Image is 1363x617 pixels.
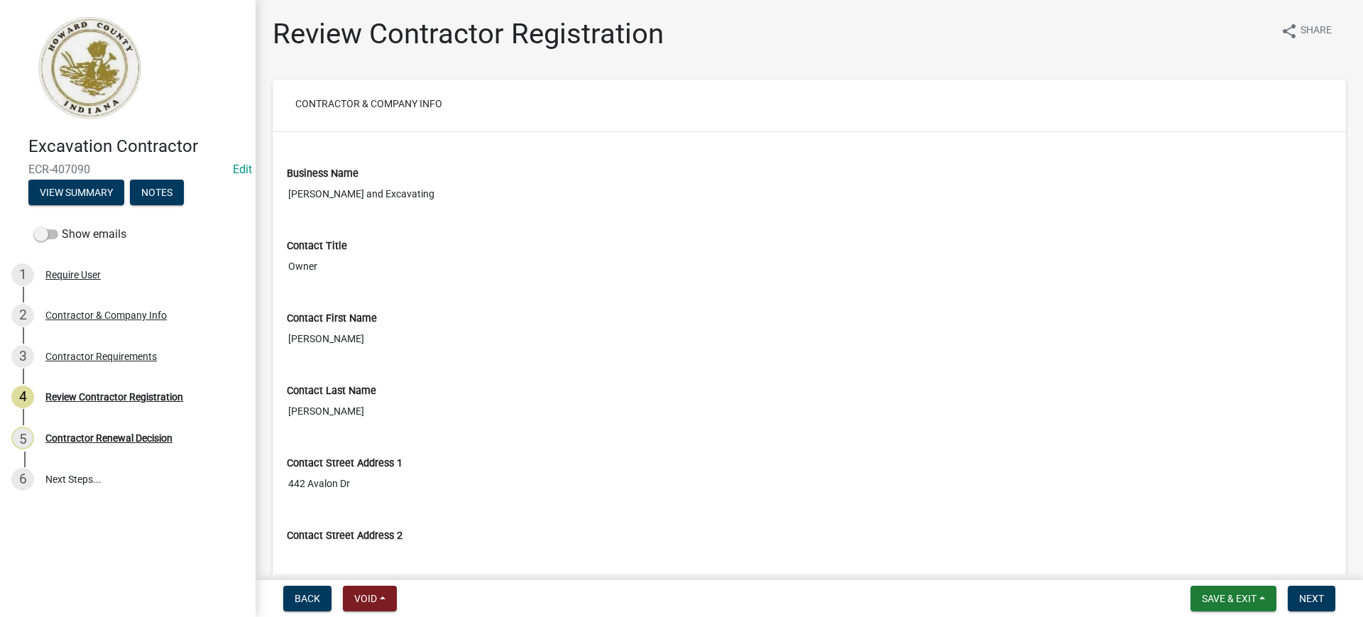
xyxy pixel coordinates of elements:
label: Show emails [34,226,126,243]
div: Require User [45,270,101,280]
span: Save & Exit [1202,593,1257,604]
button: shareShare [1269,17,1343,45]
img: Howard County, Indiana [28,15,150,121]
label: Contact Street Address 1 [287,459,403,469]
label: Contact Street Address 2 [287,531,403,541]
button: Void [343,586,397,611]
a: Edit [233,163,252,176]
div: 3 [11,345,34,368]
button: Next [1288,586,1335,611]
div: 1 [11,263,34,286]
div: 4 [11,386,34,408]
div: 5 [11,427,34,449]
button: Notes [130,180,184,205]
div: Contractor Requirements [45,351,157,361]
span: Back [295,593,320,604]
button: Back [283,586,332,611]
label: Contact First Name [287,314,377,324]
wm-modal-confirm: Notes [130,187,184,199]
label: Business Name [287,169,358,179]
div: Contractor & Company Info [45,310,167,320]
h1: Review Contractor Registration [273,17,664,51]
h4: Excavation Contractor [28,136,244,157]
button: Save & Exit [1190,586,1276,611]
div: Review Contractor Registration [45,392,183,402]
button: Contractor & Company Info [284,91,454,116]
span: Next [1299,593,1324,604]
wm-modal-confirm: Edit Application Number [233,163,252,176]
button: View Summary [28,180,124,205]
label: Contact Last Name [287,386,376,396]
div: 2 [11,304,34,327]
i: share [1281,23,1298,40]
div: Contractor Renewal Decision [45,433,173,443]
span: Share [1301,23,1332,40]
span: ECR-407090 [28,163,227,176]
span: Void [354,593,377,604]
label: Contact Title [287,241,347,251]
wm-modal-confirm: Summary [28,187,124,199]
div: 6 [11,468,34,491]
